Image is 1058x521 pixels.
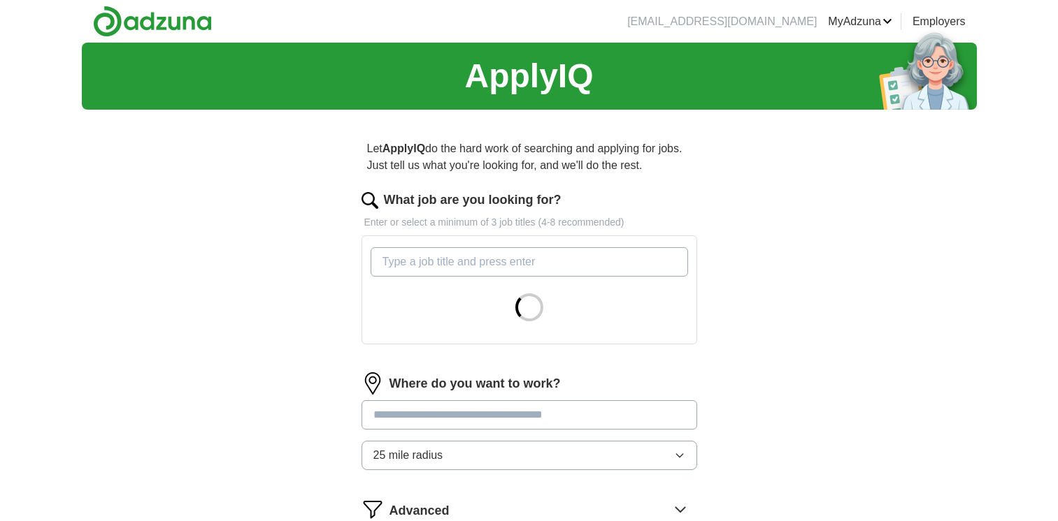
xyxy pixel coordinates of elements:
a: Employers [913,13,966,30]
h1: ApplyIQ [464,51,593,101]
img: Adzuna logo [93,6,212,37]
label: Where do you want to work? [389,374,561,393]
img: filter [362,498,384,520]
label: What job are you looking for? [384,191,562,210]
p: Enter or select a minimum of 3 job titles (4-8 recommended) [362,215,697,230]
a: MyAdzuna [828,13,892,30]
img: search.png [362,192,378,209]
input: Type a job title and press enter [371,247,688,277]
img: location.png [362,372,384,395]
span: Advanced [389,501,450,520]
li: [EMAIL_ADDRESS][DOMAIN_NAME] [627,13,817,30]
span: 25 mile radius [373,447,443,464]
button: 25 mile radius [362,441,697,470]
strong: ApplyIQ [383,142,425,154]
p: Let do the hard work of searching and applying for jobs. Just tell us what you're looking for, an... [362,135,697,179]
